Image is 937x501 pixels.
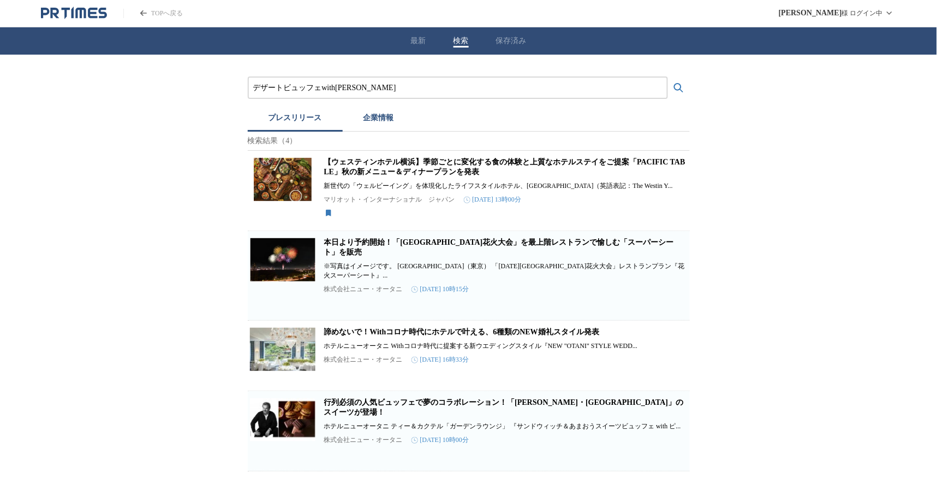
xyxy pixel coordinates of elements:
[324,181,688,191] p: 新世代の「ウェルビーイング」を体現化したライフスタイルホテル、[GEOGRAPHIC_DATA]（英語表記：The Westin Y...
[250,327,315,371] img: 諦めないで！Withコロナ時代にホテルで叶える、6種類のNEW婚礼スタイル発表
[411,355,469,364] time: [DATE] 16時33分
[411,36,426,46] button: 最新
[324,209,333,217] svg: 保存済み
[248,108,343,132] button: プレスリリース
[324,238,674,256] a: 本日より予約開始！「[GEOGRAPHIC_DATA]花火大会」を最上階レストランで愉しむ「スーパーシート」を販売
[668,77,690,99] button: 検索する
[779,9,842,17] span: [PERSON_NAME]
[253,82,663,94] input: プレスリリースおよび企業を検索する
[324,158,685,176] a: 【ウェスティンホテル横浜】季節ごとに変化する食の体験と上質なホテルステイをご提案「PACIFIC TABLE」秋の新メニュー＆ディナープランを発表
[248,132,690,151] p: 検索結果（4）
[411,285,469,294] time: [DATE] 10時15分
[453,36,469,46] button: 検索
[250,157,315,201] img: 【ウェスティンホテル横浜】季節ごとに変化する食の体験と上質なホテルステイをご提案「PACIFIC TABLE」秋の新メニュー＆ディナープランを発表
[464,195,522,204] time: [DATE] 13時00分
[324,355,403,364] p: 株式会社ニュー・オータニ
[123,9,183,18] a: PR TIMESのトップページはこちら
[324,398,684,416] a: 行列必須の人気ビュッフェで夢のコラボレーション！「[PERSON_NAME]・[GEOGRAPHIC_DATA]」のスイーツが登場！
[324,285,403,294] p: 株式会社ニュー・オータニ
[324,422,688,431] p: ホテルニューオータニ ティー＆カクテル「ガーデンラウンジ」 『サンドウィッチ＆あまおうスイーツビュッフェ with ピ...
[324,328,600,336] a: 諦めないで！Withコロナ時代にホテルで叶える、6種類のNEW婚礼スタイル発表
[324,262,688,280] p: ※写真はイメージです。 [GEOGRAPHIC_DATA]（東京） 「[DATE][GEOGRAPHIC_DATA]花火大会」レストランプラン『花火スーパーシート』...
[250,398,315,441] img: 行列必須の人気ビュッフェで夢のコラボレーション！「ピエール・エルメ・パリ」のスイーツが登場！
[324,435,403,445] p: 株式会社ニュー・オータニ
[496,36,527,46] button: 保存済み
[343,108,415,132] button: 企業情報
[324,195,455,204] p: マリオット・インターナショナル ジャパン
[411,435,469,445] time: [DATE] 10時00分
[324,341,688,351] p: ホテルニューオータニ Withコロナ時代に提案する新ウエディングスタイル『NEW "OTANI" STYLE WEDD...
[250,238,315,281] img: 本日より予約開始！「神宮外苑花火大会」を最上階レストランで愉しむ「スーパーシート」を販売
[41,7,107,20] a: PR TIMESのトップページはこちら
